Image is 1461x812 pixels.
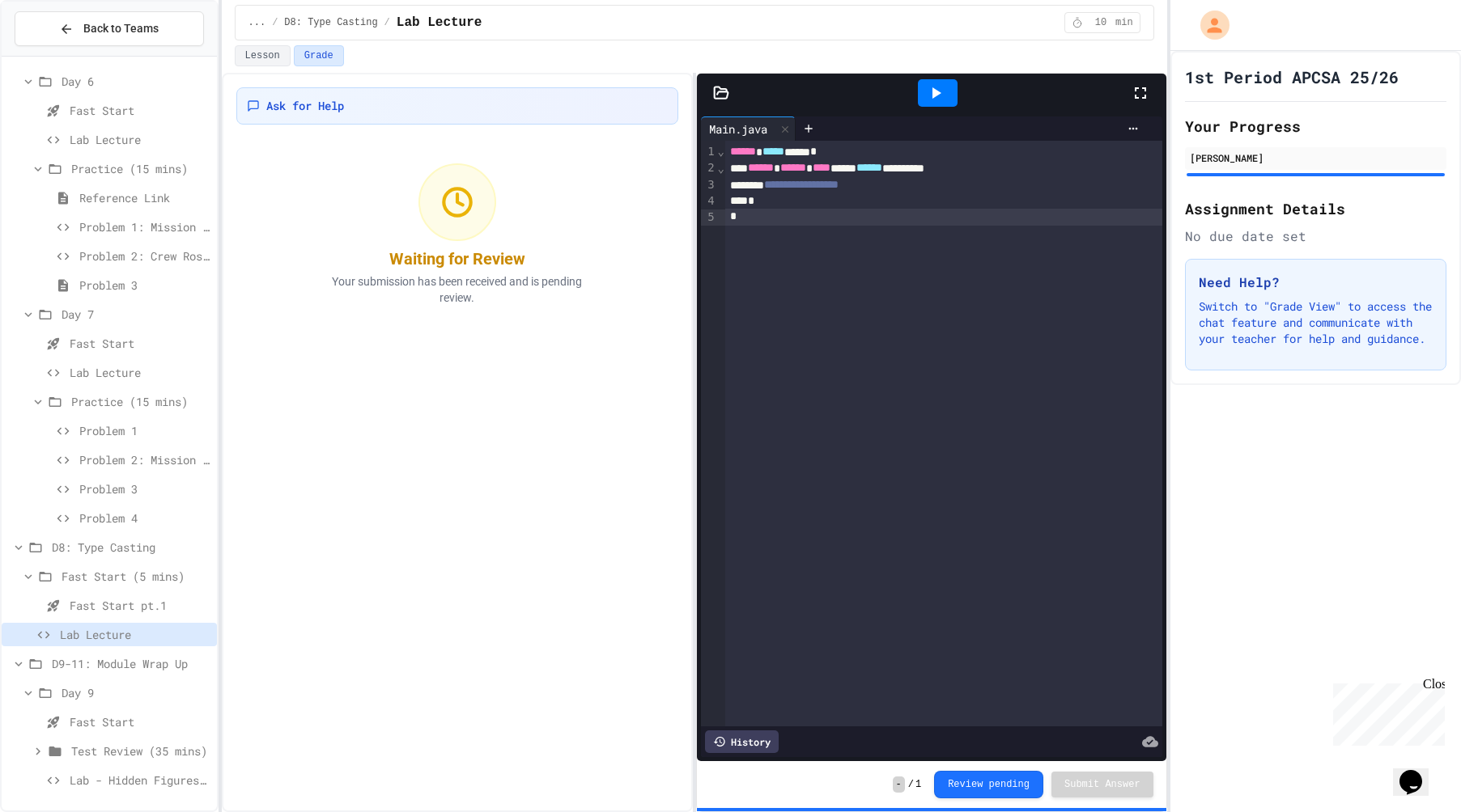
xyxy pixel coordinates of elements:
span: Ask for Help [266,98,344,114]
div: Chat with us now!Close [6,6,112,103]
button: Back to Teams [15,11,204,46]
p: Switch to "Grade View" to access the chat feature and communicate with your teacher for help and ... [1199,298,1433,347]
span: Day 6 [62,73,210,90]
button: Submit Answer [1051,772,1153,797]
span: Fast Start (5 mins) [62,568,210,585]
div: 3 [701,177,717,193]
span: Test Review (35 mins) [71,742,210,759]
span: Fast Start [70,713,210,730]
span: Fold line [717,145,725,158]
span: / [384,16,390,29]
span: Submit Answer [1064,778,1140,791]
span: Problem 1 [79,422,210,439]
span: Problem 3 [79,480,210,497]
span: Lab Lecture [397,13,482,32]
h2: Assignment Details [1185,197,1446,220]
span: 10 [1088,16,1114,29]
span: Fast Start pt.1 [70,597,210,614]
button: Lesson [235,45,291,66]
span: ... [248,16,266,29]
div: Main.java [701,121,775,137]
span: - [893,776,905,793]
div: 5 [701,209,717,226]
div: Main.java [701,116,796,141]
div: Waiting for Review [389,247,525,270]
h2: Your Progress [1185,115,1446,137]
span: Problem 3 [79,277,210,294]
span: D8: Type Casting [52,539,210,556]
button: Grade [294,45,344,66]
h3: Need Help? [1199,273,1433,292]
span: Reference Link [79,189,210,206]
span: Fast Start [70,102,210,119]
div: No due date set [1185,226,1446,246]
span: Lab Lecture [70,364,210,381]
button: Review pending [934,771,1043,798]
div: My Account [1183,6,1234,44]
span: Fast Start [70,335,210,352]
span: Practice (15 mins) [71,393,210,410]
span: Lab Lecture [60,626,210,643]
span: Practice (15 mins) [71,160,210,177]
span: Day 9 [62,684,210,701]
span: D8: Type Casting [284,16,377,29]
div: 4 [701,193,717,209]
span: Problem 4 [79,510,210,527]
span: Lab - Hidden Figures: Launch Weight Calculator [70,772,210,789]
div: History [705,730,779,753]
span: 1 [915,778,921,791]
span: / [908,778,914,791]
span: Day 7 [62,306,210,323]
div: 2 [701,160,717,176]
span: Lab Lecture [70,131,210,148]
div: [PERSON_NAME] [1190,150,1442,165]
span: Back to Teams [83,20,159,37]
span: min [1115,16,1133,29]
span: D9-11: Module Wrap Up [52,655,210,672]
h1: 1st Period APCSA 25/26 [1185,66,1399,88]
span: Problem 2: Mission Resource Calculator [79,451,210,468]
p: Your submission has been received and is pending review. [312,273,603,306]
span: Problem 2: Crew Roster [79,247,210,264]
span: / [272,16,278,29]
span: Fold line [717,162,725,175]
iframe: chat widget [1393,747,1445,796]
iframe: chat widget [1327,677,1445,746]
div: 1 [701,144,717,160]
span: Problem 1: Mission Status Display [79,218,210,235]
